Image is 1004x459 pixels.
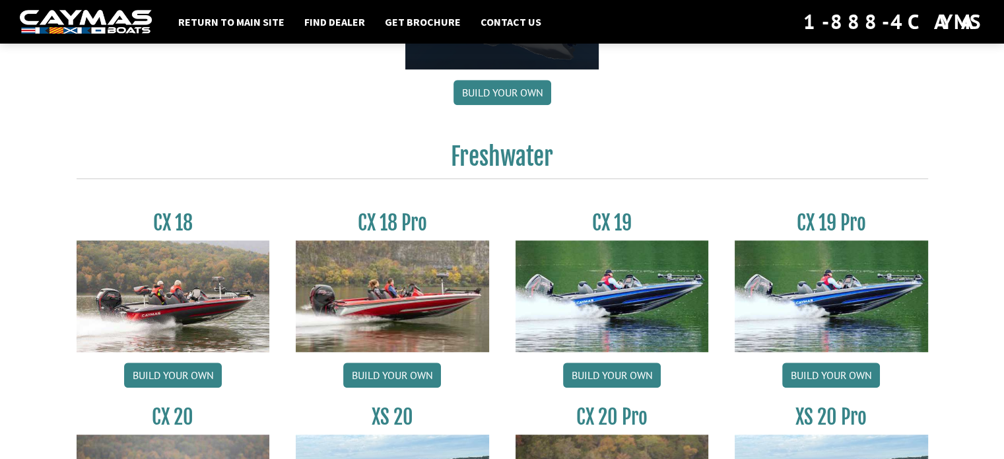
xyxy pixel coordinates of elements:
a: Build your own [453,80,551,105]
h3: CX 19 Pro [735,211,928,235]
h2: Freshwater [77,142,928,179]
img: CX-18SS_thumbnail.jpg [296,240,489,351]
h3: XS 20 Pro [735,405,928,429]
a: Build your own [563,363,661,388]
h3: CX 18 [77,211,270,235]
h3: XS 20 [296,405,489,429]
h3: CX 20 [77,405,270,429]
img: CX19_thumbnail.jpg [735,240,928,351]
img: CX19_thumbnail.jpg [516,240,709,351]
a: Build your own [343,363,441,388]
a: Contact Us [474,13,548,30]
a: Build your own [782,363,880,388]
h3: CX 20 Pro [516,405,709,429]
a: Get Brochure [378,13,467,30]
img: white-logo-c9c8dbefe5ff5ceceb0f0178aa75bf4bb51f6bca0971e226c86eb53dfe498488.png [20,10,152,34]
h3: CX 18 Pro [296,211,489,235]
a: Build your own [124,363,222,388]
a: Find Dealer [298,13,372,30]
img: CX-18S_thumbnail.jpg [77,240,270,351]
a: Return to main site [172,13,291,30]
h3: CX 19 [516,211,709,235]
div: 1-888-4CAYMAS [803,7,984,36]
